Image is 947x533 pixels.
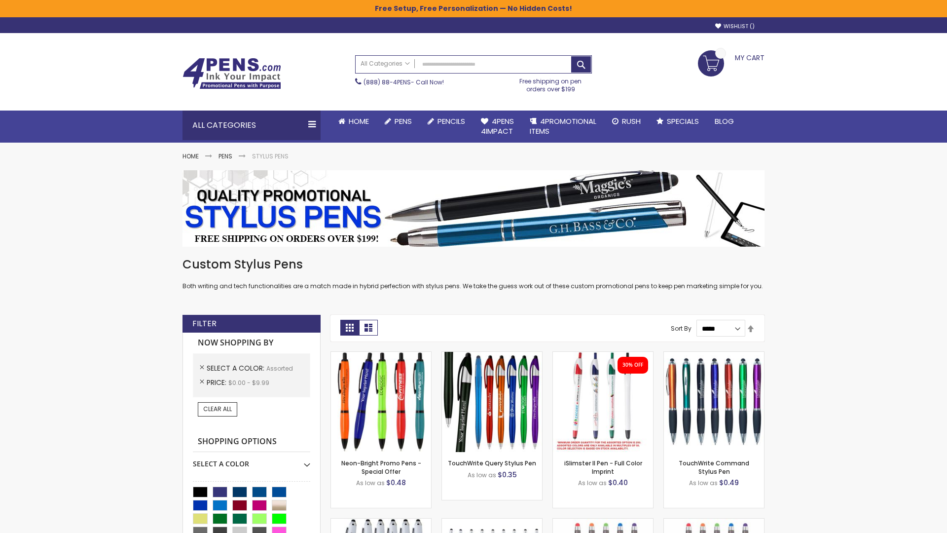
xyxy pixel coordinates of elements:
[604,111,649,132] a: Rush
[252,152,289,160] strong: Stylus Pens
[182,58,281,89] img: 4Pens Custom Pens and Promotional Products
[707,111,742,132] a: Blog
[331,352,431,452] img: Neon-Bright Promo Pens-Assorted
[553,351,653,360] a: iSlimster II - Full Color-Assorted
[530,116,596,136] span: 4PROMOTIONAL ITEMS
[649,111,707,132] a: Specials
[219,152,232,160] a: Pens
[203,405,232,413] span: Clear All
[553,352,653,452] img: iSlimster II - Full Color-Assorted
[349,116,369,126] span: Home
[622,362,643,369] div: 30% OFF
[473,111,522,143] a: 4Pens4impact
[193,452,310,469] div: Select A Color
[522,111,604,143] a: 4PROMOTIONALITEMS
[386,478,406,488] span: $0.48
[182,257,765,291] div: Both writing and tech functionalities are a match made in hybrid perfection with stylus pens. We ...
[564,459,642,475] a: iSlimster II Pen - Full Color Imprint
[193,431,310,453] strong: Shopping Options
[395,116,412,126] span: Pens
[356,56,415,72] a: All Categories
[420,111,473,132] a: Pencils
[182,111,321,140] div: All Categories
[192,318,217,329] strong: Filter
[361,60,410,68] span: All Categories
[664,518,764,527] a: Islander Softy Gel with Stylus - ColorJet Imprint-Assorted
[622,116,641,126] span: Rush
[667,116,699,126] span: Specials
[182,170,765,247] img: Stylus Pens
[442,518,542,527] a: Stiletto Advertising Stylus Pens-Assorted
[364,78,411,86] a: (888) 88-4PENS
[664,351,764,360] a: TouchWrite Command Stylus Pen-Assorted
[715,116,734,126] span: Blog
[341,459,421,475] a: Neon-Bright Promo Pens - Special Offer
[331,351,431,360] a: Neon-Bright Promo Pens-Assorted
[356,479,385,487] span: As low as
[207,363,266,373] span: Select A Color
[689,479,718,487] span: As low as
[198,402,237,416] a: Clear All
[207,378,228,387] span: Price
[498,470,517,480] span: $0.35
[182,152,199,160] a: Home
[679,459,749,475] a: TouchWrite Command Stylus Pen
[510,74,592,93] div: Free shipping on pen orders over $199
[448,459,536,467] a: TouchWrite Query Stylus Pen
[481,116,514,136] span: 4Pens 4impact
[331,518,431,527] a: Kimberly Logo Stylus Pens-Assorted
[442,351,542,360] a: TouchWrite Query Stylus Pen-Assorted
[437,116,465,126] span: Pencils
[553,518,653,527] a: Islander Softy Gel Pen with Stylus-Assorted
[182,257,765,272] h1: Custom Stylus Pens
[266,364,293,373] span: Assorted
[468,471,496,479] span: As low as
[340,320,359,336] strong: Grid
[228,379,269,387] span: $0.00 - $9.99
[193,333,310,353] strong: Now Shopping by
[664,352,764,452] img: TouchWrite Command Stylus Pen-Assorted
[608,478,628,488] span: $0.40
[364,78,444,86] span: - Call Now!
[715,23,755,30] a: Wishlist
[377,111,420,132] a: Pens
[719,478,739,488] span: $0.49
[578,479,607,487] span: As low as
[671,324,692,333] label: Sort By
[330,111,377,132] a: Home
[442,352,542,452] img: TouchWrite Query Stylus Pen-Assorted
